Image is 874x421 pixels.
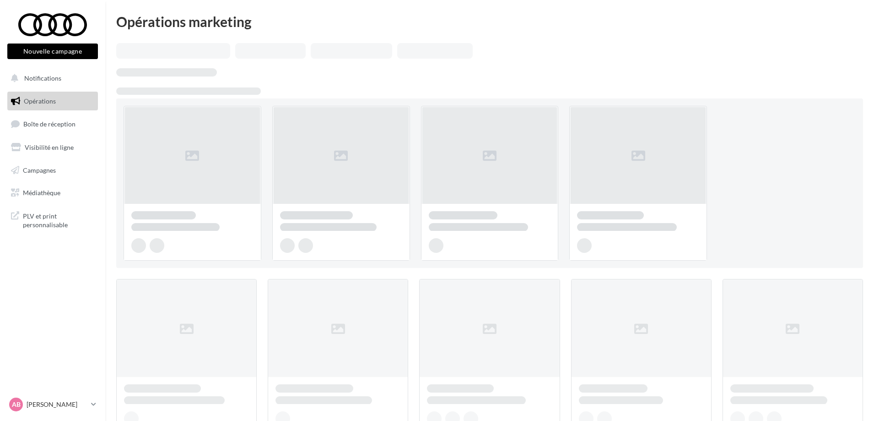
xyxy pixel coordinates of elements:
[12,400,21,409] span: AB
[24,74,61,82] span: Notifications
[23,120,76,128] span: Boîte de réception
[5,114,100,134] a: Boîte de réception
[116,15,863,28] div: Opérations marketing
[5,183,100,202] a: Médiathèque
[5,138,100,157] a: Visibilité en ligne
[25,143,74,151] span: Visibilité en ligne
[27,400,87,409] p: [PERSON_NAME]
[5,161,100,180] a: Campagnes
[24,97,56,105] span: Opérations
[7,44,98,59] button: Nouvelle campagne
[7,396,98,413] a: AB [PERSON_NAME]
[5,206,100,233] a: PLV et print personnalisable
[23,189,60,197] span: Médiathèque
[5,92,100,111] a: Opérations
[23,210,94,230] span: PLV et print personnalisable
[5,69,96,88] button: Notifications
[23,166,56,174] span: Campagnes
